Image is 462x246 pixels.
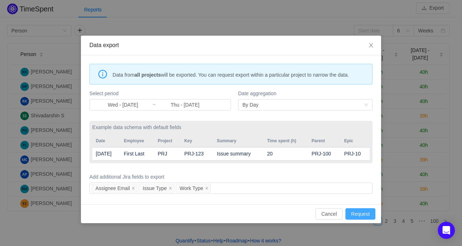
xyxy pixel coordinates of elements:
[89,173,373,181] label: Add additional Jira fields to export
[242,99,258,110] div: By Day
[263,147,308,160] td: 20
[154,147,181,160] td: PRJ
[92,184,138,193] li: Assignee Email
[89,90,231,97] label: Select period
[94,101,152,109] input: Start date
[176,184,211,193] li: Work Type
[120,135,154,147] th: Employee
[89,41,373,49] div: Data export
[368,42,374,48] i: icon: close
[308,147,340,160] td: PRJ-100
[438,222,455,239] div: Open Intercom Messenger
[213,135,263,147] th: Summary
[238,90,373,97] label: Date aggregation
[134,72,161,78] strong: all projects
[345,208,375,220] button: Request
[120,147,154,160] td: First Last
[308,135,340,147] th: Parent
[156,101,214,109] input: End date
[92,124,370,131] label: Example data schema with default fields
[98,70,107,78] i: icon: info-circle
[340,135,370,147] th: Epic
[180,184,203,192] div: Work Type
[132,186,135,191] i: icon: close
[139,184,174,193] li: Issue Type
[143,184,166,192] div: Issue Type
[154,135,181,147] th: Project
[113,71,367,79] span: Data from will be exported. You can request export within a particular project to narrow the data.
[181,147,213,160] td: PRJ-123
[169,186,172,191] i: icon: close
[181,135,213,147] th: Key
[340,147,370,160] td: PRJ-10
[364,103,368,108] i: icon: down
[263,135,308,147] th: Time spent (h)
[361,36,381,56] button: Close
[315,208,343,220] button: Cancel
[213,147,263,160] td: Issue summary
[92,147,120,160] td: [DATE]
[96,184,130,192] div: Assignee Email
[92,135,120,147] th: Date
[205,186,209,191] i: icon: close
